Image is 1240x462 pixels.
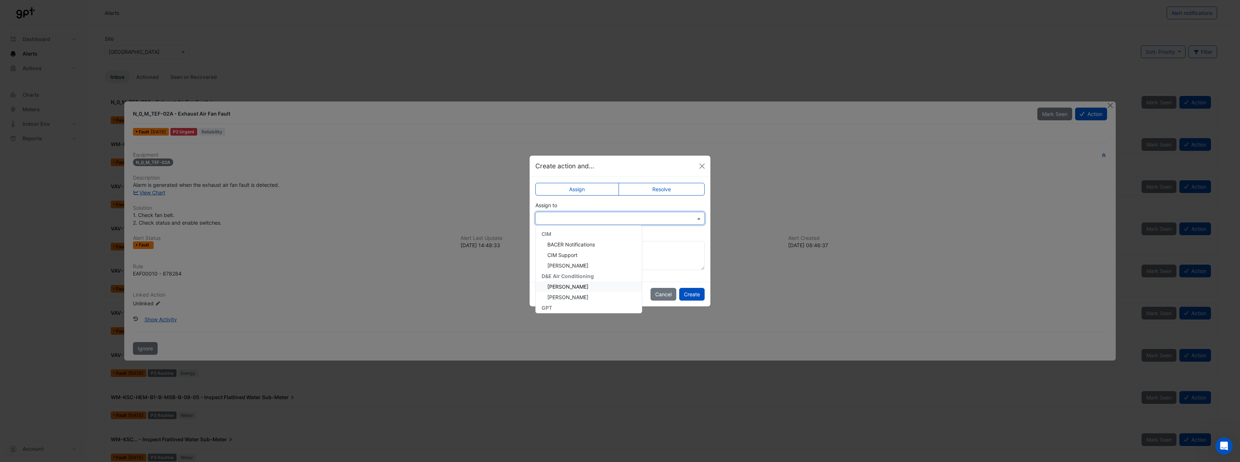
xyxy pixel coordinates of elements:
[536,226,642,313] div: Options List
[547,252,578,258] span: CIM Support
[547,241,595,248] span: BACER Notifications
[535,161,594,171] h5: Create action and...
[542,273,594,279] span: D&E Air Conditioning
[619,183,705,196] label: Resolve
[697,161,708,172] button: Close
[547,262,588,269] span: [PERSON_NAME]
[542,305,552,311] span: GPT
[547,284,588,290] span: [PERSON_NAME]
[547,294,588,300] span: [PERSON_NAME]
[535,201,557,209] label: Assign to
[535,183,619,196] label: Assign
[679,288,705,301] button: Create
[651,288,676,301] button: Cancel
[542,231,551,237] span: CIM
[1215,437,1233,455] iframe: Intercom live chat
